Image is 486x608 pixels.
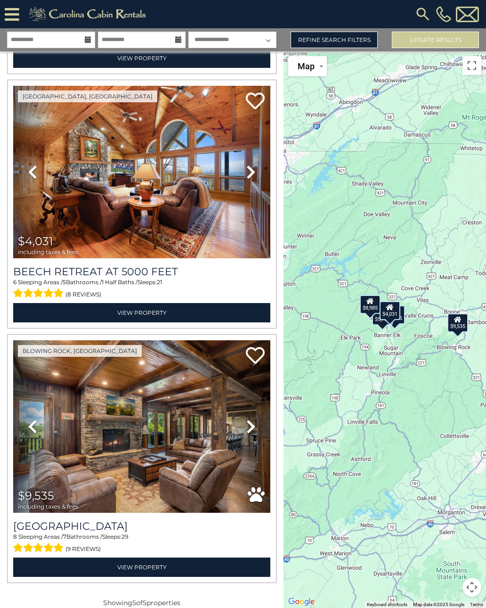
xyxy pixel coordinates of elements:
div: $8,985 [360,295,381,314]
span: $9,535 [18,489,54,502]
div: Sleeping Areas / Bathrooms / Sleeps: [13,533,270,555]
a: View Property [13,558,270,577]
span: 21 [157,279,162,286]
button: Toggle fullscreen view [462,56,481,75]
span: (9 reviews) [65,543,101,555]
a: Add to favorites [246,91,265,112]
a: [GEOGRAPHIC_DATA], [GEOGRAPHIC_DATA] [18,90,157,102]
span: 1 Half Baths / [102,279,138,286]
span: 6 [13,279,16,286]
a: View Property [13,49,270,68]
button: Keyboard shortcuts [367,601,407,608]
a: Terms (opens in new tab) [470,602,483,607]
span: 5 [143,599,146,607]
span: Map data ©2025 Google [413,602,464,607]
a: Blowing Rock, [GEOGRAPHIC_DATA] [18,345,142,357]
a: [GEOGRAPHIC_DATA] [13,520,270,533]
button: Map camera controls [462,578,481,597]
span: 8 [13,533,17,540]
span: 29 [121,533,128,540]
img: Khaki-logo.png [24,5,154,24]
img: thumbnail_163277623.jpeg [13,340,270,513]
h3: Renaissance Lodge [13,520,270,533]
button: Change map style [288,56,327,76]
a: Open this area in Google Maps (opens a new window) [286,596,317,608]
span: Map [298,61,315,71]
img: Google [286,596,317,608]
a: View Property [13,303,270,322]
div: $6,075 [384,305,405,324]
div: $9,535 [447,313,468,332]
a: Beech Retreat at 5000 Feet [13,265,270,278]
span: including taxes & fees [18,503,78,509]
a: Refine Search Filters [291,32,378,48]
div: $5,789 [372,306,393,325]
span: $4,031 [18,234,53,248]
a: Add to favorites [246,346,265,366]
button: Update Results [392,32,479,48]
p: Showing of properties [7,598,276,608]
img: thumbnail_164001760.jpeg [13,86,270,258]
span: including taxes & fees [18,249,78,255]
span: 5 [63,279,66,286]
img: search-regular.svg [414,6,431,23]
a: [PHONE_NUMBER] [434,6,454,22]
span: (8 reviews) [65,288,101,301]
div: Sleeping Areas / Bathrooms / Sleeps: [13,278,270,301]
div: $4,031 [380,301,400,320]
span: 7 [63,533,66,540]
span: 5 [132,599,136,607]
